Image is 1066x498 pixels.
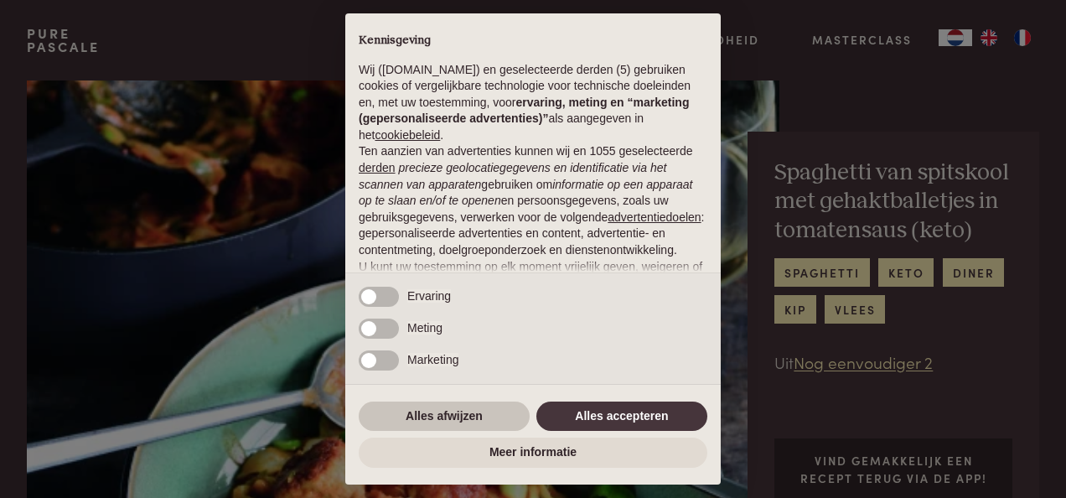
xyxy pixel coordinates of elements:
[536,402,707,432] button: Alles accepteren
[375,128,440,142] a: cookiebeleid
[359,161,666,191] em: precieze geolocatiegegevens en identificatie via het scannen van apparaten
[359,62,707,144] p: Wij ([DOMAIN_NAME]) en geselecteerde derden (5) gebruiken cookies of vergelijkbare technologie vo...
[407,353,458,366] span: Marketing
[359,438,707,468] button: Meer informatie
[608,210,701,226] button: advertentiedoelen
[359,178,693,208] em: informatie op een apparaat op te slaan en/of te openen
[359,259,707,341] p: U kunt uw toestemming op elk moment vrijelijk geven, weigeren of intrekken door het voorkeurenpan...
[407,321,442,335] span: Meting
[359,402,530,432] button: Alles afwijzen
[407,289,451,303] span: Ervaring
[359,34,707,49] h2: Kennisgeving
[359,96,689,126] strong: ervaring, meting en “marketing (gepersonaliseerde advertenties)”
[359,143,707,258] p: Ten aanzien van advertenties kunnen wij en 1055 geselecteerde gebruiken om en persoonsgegevens, z...
[359,160,396,177] button: derden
